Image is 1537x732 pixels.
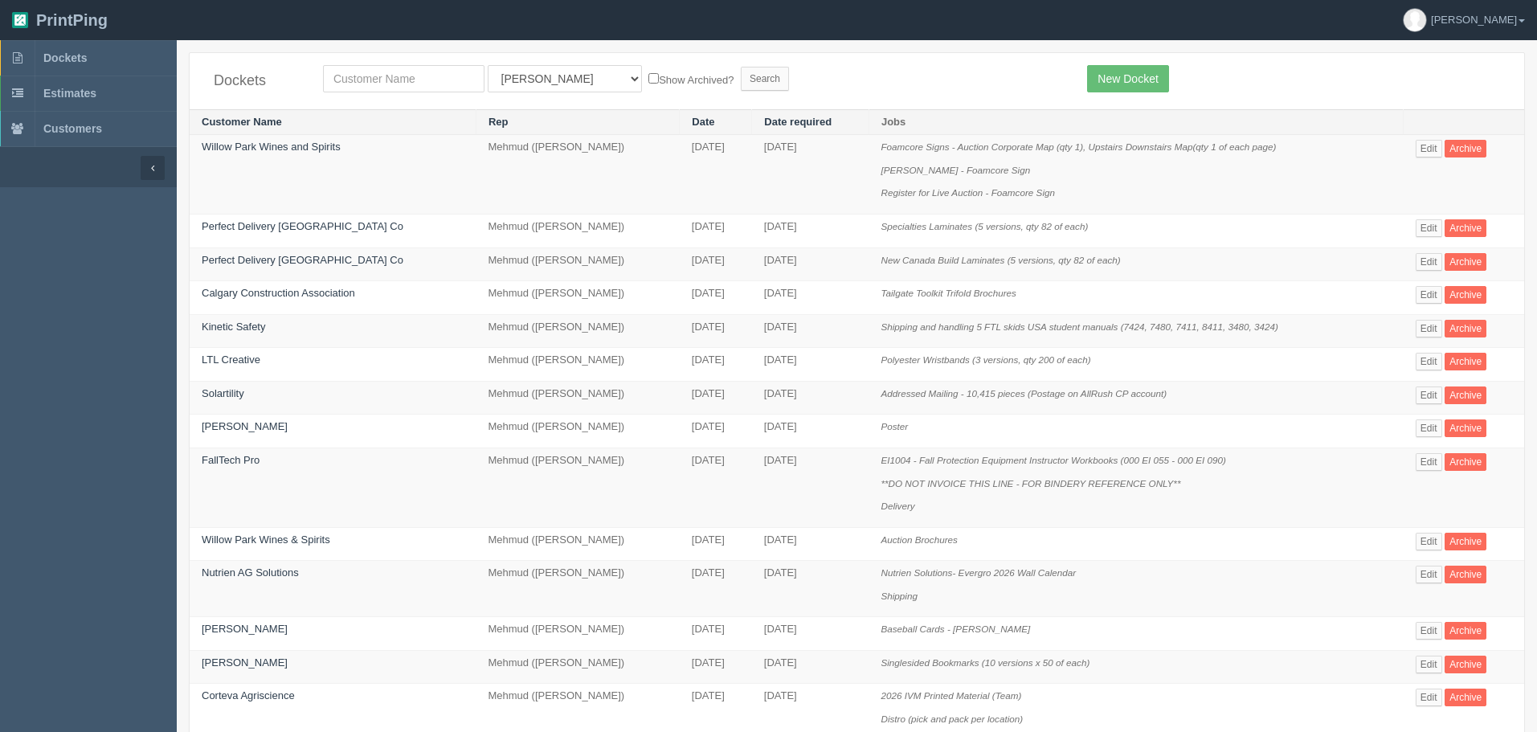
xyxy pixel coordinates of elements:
[752,348,869,382] td: [DATE]
[680,561,752,617] td: [DATE]
[202,287,355,299] a: Calgary Construction Association
[1087,65,1168,92] a: New Docket
[752,135,869,215] td: [DATE]
[1445,622,1486,640] a: Archive
[1404,9,1426,31] img: avatar_default-7531ab5dedf162e01f1e0bb0964e6a185e93c5c22dfe317fb01d7f8cd2b1632c.jpg
[488,116,509,128] a: Rep
[202,534,330,546] a: Willow Park Wines & Spirits
[202,220,403,232] a: Perfect Delivery [GEOGRAPHIC_DATA] Co
[680,314,752,348] td: [DATE]
[476,247,679,281] td: Mehmud ([PERSON_NAME])
[1416,320,1442,337] a: Edit
[752,650,869,684] td: [DATE]
[202,623,288,635] a: [PERSON_NAME]
[881,690,1021,701] i: 2026 IVM Printed Material (Team)
[881,478,1180,489] i: **DO NOT INVOICE THIS LINE - FOR BINDERY REFERENCE ONLY**
[1445,386,1486,404] a: Archive
[476,348,679,382] td: Mehmud ([PERSON_NAME])
[1416,253,1442,271] a: Edit
[202,387,244,399] a: Solartility
[680,348,752,382] td: [DATE]
[202,254,403,266] a: Perfect Delivery [GEOGRAPHIC_DATA] Co
[752,281,869,315] td: [DATE]
[476,650,679,684] td: Mehmud ([PERSON_NAME])
[881,567,1076,578] i: Nutrien Solutions- Evergro 2026 Wall Calendar
[869,109,1403,135] th: Jobs
[1416,386,1442,404] a: Edit
[202,689,295,701] a: Corteva Agriscience
[1416,689,1442,706] a: Edit
[202,141,341,153] a: Willow Park Wines and Spirits
[1416,533,1442,550] a: Edit
[881,421,908,431] i: Poster
[1445,253,1486,271] a: Archive
[476,215,679,248] td: Mehmud ([PERSON_NAME])
[476,527,679,561] td: Mehmud ([PERSON_NAME])
[764,116,832,128] a: Date required
[752,215,869,248] td: [DATE]
[1416,286,1442,304] a: Edit
[680,448,752,527] td: [DATE]
[214,73,299,89] h4: Dockets
[43,122,102,135] span: Customers
[881,591,918,601] i: Shipping
[680,135,752,215] td: [DATE]
[1445,656,1486,673] a: Archive
[476,561,679,617] td: Mehmud ([PERSON_NAME])
[1445,453,1486,471] a: Archive
[881,187,1055,198] i: Register for Live Auction - Foamcore Sign
[1445,533,1486,550] a: Archive
[881,288,1016,298] i: Tailgate Toolkit Trifold Brochures
[680,415,752,448] td: [DATE]
[476,617,679,651] td: Mehmud ([PERSON_NAME])
[1416,453,1442,471] a: Edit
[881,255,1120,265] i: New Canada Build Laminates (5 versions, qty 82 of each)
[1416,353,1442,370] a: Edit
[648,70,734,88] label: Show Archived?
[1445,353,1486,370] a: Archive
[680,381,752,415] td: [DATE]
[881,657,1089,668] i: Singlesided Bookmarks (10 versions x 50 of each)
[1416,140,1442,157] a: Edit
[476,281,679,315] td: Mehmud ([PERSON_NAME])
[202,321,266,333] a: Kinetic Safety
[648,73,659,84] input: Show Archived?
[43,51,87,64] span: Dockets
[881,501,914,511] i: Delivery
[752,617,869,651] td: [DATE]
[881,714,1023,724] i: Distro (pick and pack per location)
[680,247,752,281] td: [DATE]
[881,221,1088,231] i: Specialties Laminates (5 versions, qty 82 of each)
[202,566,299,579] a: Nutrien AG Solutions
[1416,219,1442,237] a: Edit
[43,87,96,100] span: Estimates
[323,65,484,92] input: Customer Name
[752,561,869,617] td: [DATE]
[476,448,679,527] td: Mehmud ([PERSON_NAME])
[476,381,679,415] td: Mehmud ([PERSON_NAME])
[881,141,1276,152] i: Foamcore Signs - Auction Corporate Map (qty 1), Upstairs Downstairs Map(qty 1 of each page)
[752,314,869,348] td: [DATE]
[881,354,1090,365] i: Polyester Wristbands (3 versions, qty 200 of each)
[202,116,282,128] a: Customer Name
[881,388,1167,399] i: Addressed Mailing - 10,415 pieces (Postage on AllRush CP account)
[202,656,288,669] a: [PERSON_NAME]
[476,415,679,448] td: Mehmud ([PERSON_NAME])
[1416,622,1442,640] a: Edit
[881,165,1030,175] i: [PERSON_NAME] - Foamcore Sign
[680,650,752,684] td: [DATE]
[752,381,869,415] td: [DATE]
[1445,320,1486,337] a: Archive
[1416,566,1442,583] a: Edit
[202,420,288,432] a: [PERSON_NAME]
[1445,419,1486,437] a: Archive
[741,67,789,91] input: Search
[881,455,1225,465] i: EI1004 - Fall Protection Equipment Instructor Workbooks (000 EI 055 - 000 EI 090)
[1416,656,1442,673] a: Edit
[692,116,714,128] a: Date
[881,534,958,545] i: Auction Brochures
[680,281,752,315] td: [DATE]
[881,321,1277,332] i: Shipping and handling 5 FTL skids USA student manuals (7424, 7480, 7411, 8411, 3480, 3424)
[881,624,1030,634] i: Baseball Cards - [PERSON_NAME]
[680,527,752,561] td: [DATE]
